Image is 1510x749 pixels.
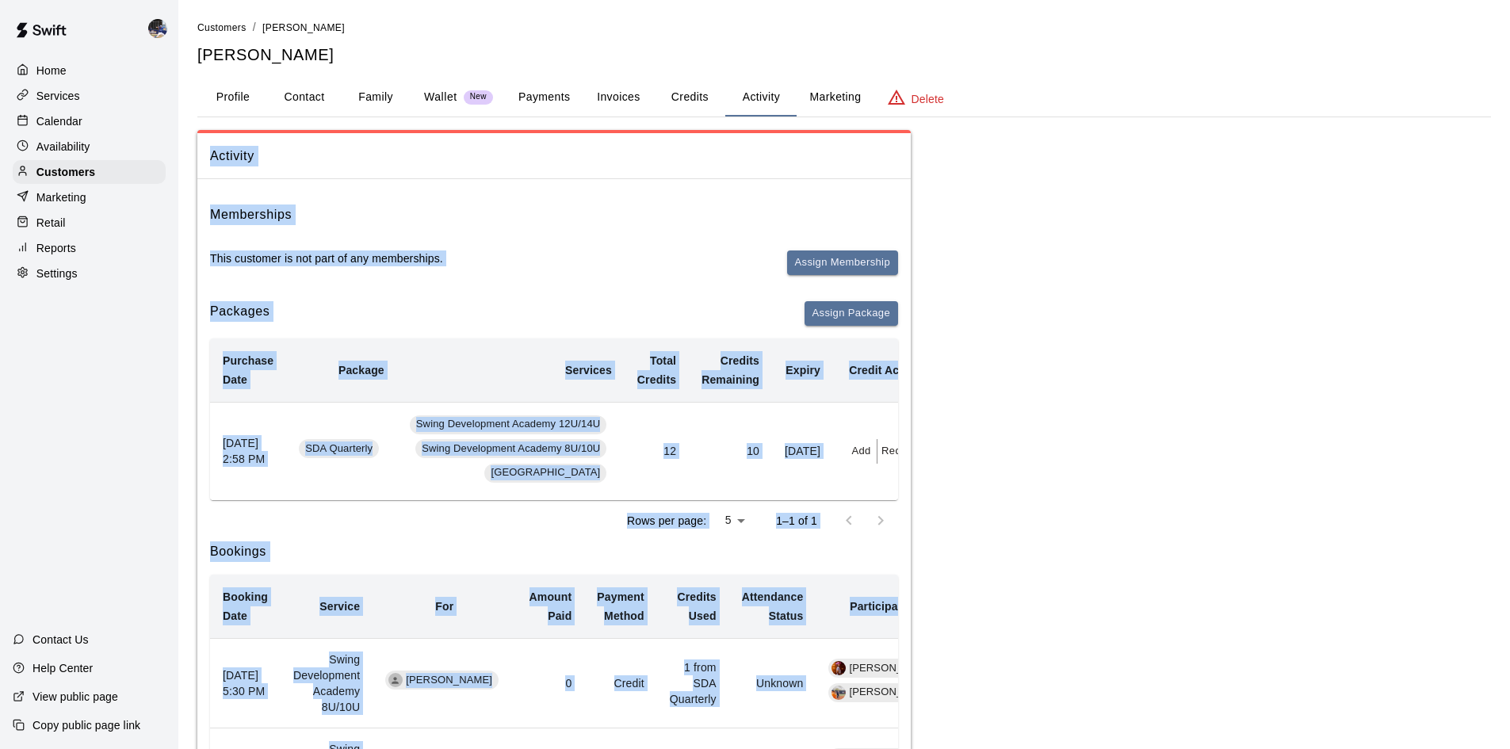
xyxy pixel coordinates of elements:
h5: [PERSON_NAME] [197,44,1491,66]
b: For [435,600,453,613]
b: Total Credits [637,354,676,386]
a: Marketing [13,185,166,209]
td: Unknown [729,638,816,728]
b: Attendance Status [742,590,804,622]
div: Kaitlyn Lim[PERSON_NAME] [828,659,942,678]
td: 0 [517,638,585,728]
span: [PERSON_NAME] [262,22,345,33]
span: Swing Development Academy 12U/14U [410,417,607,432]
b: Credits Remaining [701,354,759,386]
button: Activity [725,78,797,117]
img: Kaitlyn Lim [831,661,846,675]
button: Invoices [583,78,654,117]
span: New [464,92,493,102]
span: [PERSON_NAME] [399,673,499,688]
p: View public page [32,689,118,705]
p: Home [36,63,67,78]
button: Credits [654,78,725,117]
table: simple table [210,338,938,501]
p: Services [36,88,80,104]
b: Credit Actions [849,364,926,376]
p: Settings [36,266,78,281]
button: Redeem [877,439,926,464]
b: Participating Staff [850,600,947,613]
td: 10 [689,402,772,500]
span: [PERSON_NAME] [843,685,942,700]
p: Availability [36,139,90,155]
nav: breadcrumb [197,19,1491,36]
span: SDA Quarterly [299,441,379,457]
td: Swing Development Academy 8U/10U [281,638,373,728]
p: Wallet [424,89,457,105]
p: Customers [36,164,95,180]
button: Contact [269,78,340,117]
div: basic tabs example [197,78,1491,117]
span: [GEOGRAPHIC_DATA] [484,465,606,480]
b: Services [565,364,612,376]
div: Jessica Jarmond [388,673,403,687]
span: Activity [210,146,898,166]
b: Package [338,364,384,376]
b: Booking Date [223,590,268,622]
p: Delete [912,91,944,107]
a: Availability [13,135,166,159]
p: Rows per page: [627,513,706,529]
h6: Packages [210,301,270,326]
p: Contact Us [32,632,89,648]
span: Customers [197,22,247,33]
b: Amount Paid [529,590,572,622]
span: [PERSON_NAME] [843,661,942,676]
button: Family [340,78,411,117]
td: 12 [625,402,689,500]
p: Marketing [36,189,86,205]
a: Settings [13,262,166,285]
p: Copy public page link [32,717,140,733]
b: Service [319,600,360,613]
button: Marketing [797,78,874,117]
th: [DATE] 5:30 PM [210,638,281,728]
button: Profile [197,78,269,117]
b: Purchase Date [223,354,273,386]
a: Calendar [13,109,166,133]
div: 5 [713,509,751,532]
h6: Memberships [210,204,292,225]
td: Credit [584,638,656,728]
td: [DATE] [772,402,833,500]
button: Payments [506,78,583,117]
a: Customers [197,21,247,33]
div: Kevin Chandler [145,13,178,44]
b: Credits Used [677,590,716,622]
h6: Bookings [210,541,898,562]
a: Services [13,84,166,108]
p: Retail [36,215,66,231]
div: Kailee Powell[PERSON_NAME] [828,683,942,702]
p: Calendar [36,113,82,129]
a: Home [13,59,166,82]
p: Help Center [32,660,93,676]
div: Retail [13,211,166,235]
button: Add [846,439,877,464]
img: Kevin Chandler [148,19,167,38]
li: / [253,19,256,36]
img: Kailee Powell [831,686,846,700]
p: This customer is not part of any memberships. [210,250,443,266]
a: Customers [13,160,166,184]
button: Assign Membership [787,250,898,275]
td: 1 from SDA Quarterly [657,638,729,728]
b: Expiry [786,364,820,376]
a: SDA Quarterly [299,444,384,457]
a: Reports [13,236,166,260]
b: Payment Method [597,590,644,622]
p: 1–1 of 1 [776,513,817,529]
p: Reports [36,240,76,256]
th: [DATE] 2:58 PM [210,402,286,500]
span: Swing Development Academy 8U/10U [415,441,606,457]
